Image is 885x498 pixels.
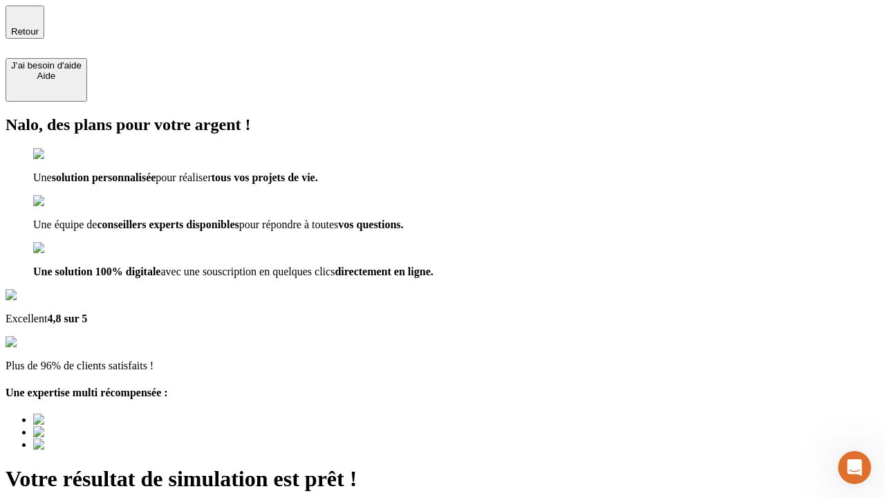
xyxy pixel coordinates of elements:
[33,266,160,277] span: Une solution 100% digitale
[338,219,403,230] span: vos questions.
[6,289,86,302] img: Google Review
[838,451,871,484] iframe: Intercom live chat
[47,313,87,324] span: 4,8 sur 5
[33,219,97,230] span: Une équipe de
[33,242,93,255] img: checkmark
[6,313,47,324] span: Excellent
[33,148,93,160] img: checkmark
[156,172,211,183] span: pour réaliser
[6,360,879,372] p: Plus de 96% de clients satisfaits !
[52,172,156,183] span: solution personnalisée
[11,60,82,71] div: J’ai besoin d'aide
[33,414,161,426] img: Best savings advice award
[6,387,879,399] h4: Une expertise multi récompensée :
[6,116,879,134] h2: Nalo, des plans pour votre argent !
[335,266,433,277] span: directement en ligne.
[6,336,74,349] img: reviews stars
[6,6,44,39] button: Retour
[33,172,52,183] span: Une
[6,58,87,102] button: J’ai besoin d'aideAide
[33,426,161,439] img: Best savings advice award
[11,71,82,81] div: Aide
[11,26,39,37] span: Retour
[239,219,339,230] span: pour répondre à toutes
[160,266,335,277] span: avec une souscription en quelques clics
[6,466,879,492] h1: Votre résultat de simulation est prêt !
[33,195,93,207] img: checkmark
[33,439,161,451] img: Best savings advice award
[97,219,239,230] span: conseillers experts disponibles
[212,172,318,183] span: tous vos projets de vie.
